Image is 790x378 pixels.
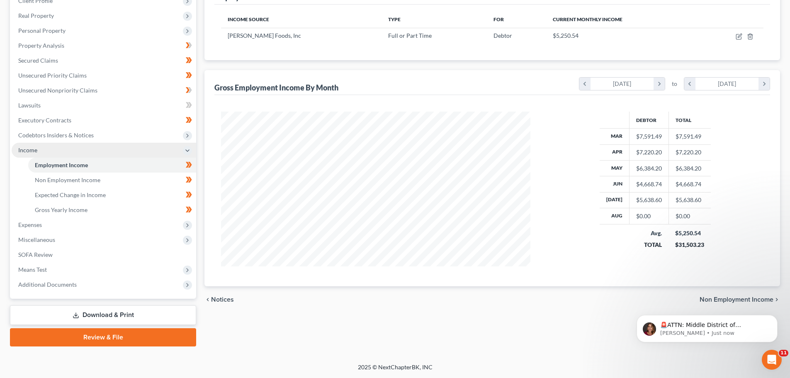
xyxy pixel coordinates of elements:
[654,78,665,90] i: chevron_right
[18,72,87,79] span: Unsecured Priority Claims
[28,202,196,217] a: Gross Yearly Income
[600,176,630,192] th: Jun
[10,305,196,325] a: Download & Print
[762,350,782,370] iframe: Intercom live chat
[204,296,211,303] i: chevron_left
[636,196,662,204] div: $5,638.60
[773,296,780,303] i: chevron_right
[18,42,64,49] span: Property Analysis
[600,129,630,144] th: Mar
[675,229,704,237] div: $5,250.54
[600,192,630,208] th: [DATE]
[388,16,401,22] span: Type
[35,176,100,183] span: Non Employment Income
[684,78,695,90] i: chevron_left
[159,363,632,378] div: 2025 © NextChapterBK, INC
[600,208,630,224] th: Aug
[28,158,196,173] a: Employment Income
[629,112,668,128] th: Debtor
[636,148,662,156] div: $7,220.20
[758,78,770,90] i: chevron_right
[553,16,622,22] span: Current Monthly Income
[28,173,196,188] a: Non Employment Income
[636,212,662,220] div: $0.00
[636,180,662,188] div: $4,668.74
[12,83,196,98] a: Unsecured Nonpriority Claims
[18,57,58,64] span: Secured Claims
[388,32,432,39] span: Full or Part Time
[18,281,77,288] span: Additional Documents
[12,38,196,53] a: Property Analysis
[35,206,88,213] span: Gross Yearly Income
[668,160,711,176] td: $6,384.20
[18,251,53,258] span: SOFA Review
[10,328,196,346] a: Review & File
[18,266,47,273] span: Means Test
[12,113,196,128] a: Executory Contracts
[668,192,711,208] td: $5,638.60
[12,247,196,262] a: SOFA Review
[675,241,704,249] div: $31,503.23
[668,176,711,192] td: $4,668.74
[668,112,711,128] th: Total
[214,83,338,93] div: Gross Employment Income By Month
[28,188,196,202] a: Expected Change in Income
[18,27,66,34] span: Personal Property
[591,78,654,90] div: [DATE]
[18,221,42,228] span: Expenses
[18,117,71,124] span: Executory Contracts
[18,236,55,243] span: Miscellaneous
[624,298,790,356] iframe: Intercom notifications message
[668,129,711,144] td: $7,591.49
[600,144,630,160] th: Apr
[700,296,773,303] span: Non Employment Income
[18,132,94,139] span: Codebtors Insiders & Notices
[579,78,591,90] i: chevron_left
[204,296,234,303] button: chevron_left Notices
[12,98,196,113] a: Lawsuits
[18,146,37,154] span: Income
[779,350,788,356] span: 11
[636,241,662,249] div: TOTAL
[211,296,234,303] span: Notices
[636,164,662,173] div: $6,384.20
[35,191,106,198] span: Expected Change in Income
[493,32,512,39] span: Debtor
[35,161,88,168] span: Employment Income
[18,102,41,109] span: Lawsuits
[228,16,269,22] span: Income Source
[668,208,711,224] td: $0.00
[700,296,780,303] button: Non Employment Income chevron_right
[18,12,54,19] span: Real Property
[228,32,301,39] span: [PERSON_NAME] Foods, Inc
[18,87,97,94] span: Unsecured Nonpriority Claims
[672,80,677,88] span: to
[493,16,504,22] span: For
[600,160,630,176] th: May
[12,68,196,83] a: Unsecured Priority Claims
[12,53,196,68] a: Secured Claims
[636,229,662,237] div: Avg.
[636,132,662,141] div: $7,591.49
[668,144,711,160] td: $7,220.20
[695,78,759,90] div: [DATE]
[553,32,579,39] span: $5,250.54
